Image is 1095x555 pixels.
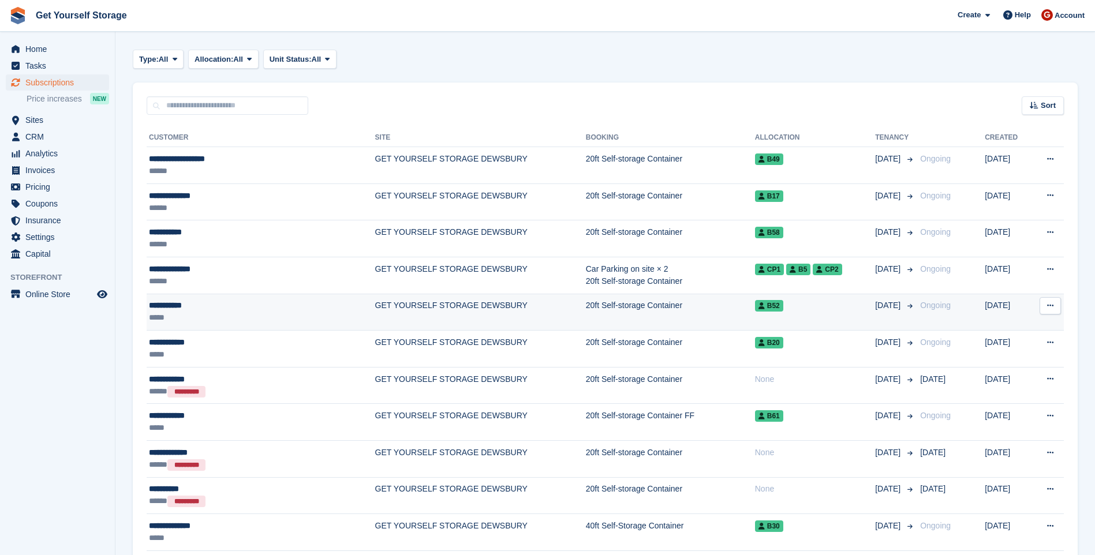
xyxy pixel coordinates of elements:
[25,129,95,145] span: CRM
[375,404,586,441] td: GET YOURSELF STORAGE DEWSBURY
[875,190,903,202] span: [DATE]
[985,220,1030,257] td: [DATE]
[25,41,95,57] span: Home
[755,227,783,238] span: B58
[133,50,184,69] button: Type: All
[31,6,132,25] a: Get Yourself Storage
[985,367,1030,404] td: [DATE]
[6,286,109,302] a: menu
[586,440,755,477] td: 20ft Self-storage Container
[920,374,945,384] span: [DATE]
[1015,9,1031,21] span: Help
[985,129,1030,147] th: Created
[920,411,951,420] span: Ongoing
[755,129,875,147] th: Allocation
[755,300,783,312] span: B52
[188,50,259,69] button: Allocation: All
[25,145,95,162] span: Analytics
[920,264,951,273] span: Ongoing
[6,129,109,145] a: menu
[6,212,109,228] a: menu
[25,246,95,262] span: Capital
[159,54,169,65] span: All
[755,337,783,348] span: B20
[586,331,755,367] td: 20ft Self-storage Container
[985,440,1030,477] td: [DATE]
[875,263,903,275] span: [DATE]
[875,447,903,459] span: [DATE]
[6,58,109,74] a: menu
[586,220,755,257] td: 20ft Self-storage Container
[90,93,109,104] div: NEW
[25,58,95,74] span: Tasks
[147,129,375,147] th: Customer
[586,147,755,184] td: 20ft Self-storage Container
[920,301,951,310] span: Ongoing
[586,257,755,294] td: Car Parking on site × 2 20ft Self-storage Container
[6,196,109,212] a: menu
[375,183,586,220] td: GET YOURSELF STORAGE DEWSBURY
[375,294,586,331] td: GET YOURSELF STORAGE DEWSBURY
[25,162,95,178] span: Invoices
[875,410,903,422] span: [DATE]
[586,367,755,404] td: 20ft Self-storage Container
[6,41,109,57] a: menu
[6,246,109,262] a: menu
[27,93,82,104] span: Price increases
[875,483,903,495] span: [DATE]
[9,7,27,24] img: stora-icon-8386f47178a22dfd0bd8f6a31ec36ba5ce8667c1dd55bd0f319d3a0aa187defe.svg
[25,74,95,91] span: Subscriptions
[920,521,951,530] span: Ongoing
[755,373,875,385] div: None
[25,212,95,228] span: Insurance
[586,294,755,331] td: 20ft Self-storage Container
[755,264,784,275] span: CP1
[6,112,109,128] a: menu
[755,520,783,532] span: B30
[755,153,783,165] span: B49
[586,183,755,220] td: 20ft Self-storage Container
[786,264,810,275] span: B5
[25,179,95,195] span: Pricing
[95,287,109,301] a: Preview store
[25,112,95,128] span: Sites
[875,336,903,348] span: [DATE]
[233,54,243,65] span: All
[755,447,875,459] div: None
[375,477,586,514] td: GET YOURSELF STORAGE DEWSBURY
[25,229,95,245] span: Settings
[1055,10,1085,21] span: Account
[25,286,95,302] span: Online Store
[920,191,951,200] span: Ongoing
[10,272,115,283] span: Storefront
[6,229,109,245] a: menu
[985,404,1030,441] td: [DATE]
[985,183,1030,220] td: [DATE]
[875,299,903,312] span: [DATE]
[985,294,1030,331] td: [DATE]
[375,147,586,184] td: GET YOURSELF STORAGE DEWSBURY
[920,154,951,163] span: Ongoing
[6,179,109,195] a: menu
[375,220,586,257] td: GET YOURSELF STORAGE DEWSBURY
[875,373,903,385] span: [DATE]
[920,227,951,237] span: Ongoing
[270,54,312,65] span: Unit Status:
[755,190,783,202] span: B17
[263,50,337,69] button: Unit Status: All
[985,477,1030,514] td: [DATE]
[375,129,586,147] th: Site
[920,337,951,347] span: Ongoing
[1041,9,1053,21] img: James Brocklehurst
[586,514,755,551] td: 40ft Self-Storage Container
[586,477,755,514] td: 20ft Self-storage Container
[375,257,586,294] td: GET YOURSELF STORAGE DEWSBURY
[985,147,1030,184] td: [DATE]
[875,153,903,165] span: [DATE]
[875,226,903,238] span: [DATE]
[27,92,109,105] a: Price increases NEW
[375,331,586,367] td: GET YOURSELF STORAGE DEWSBURY
[586,404,755,441] td: 20ft Self-storage Container FF
[920,484,945,493] span: [DATE]
[6,74,109,91] a: menu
